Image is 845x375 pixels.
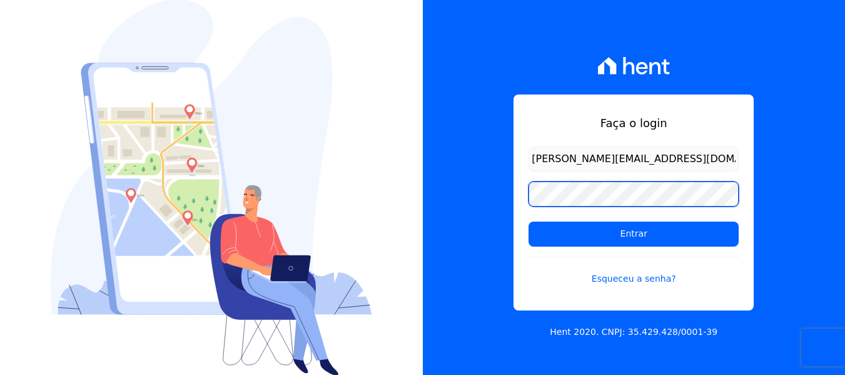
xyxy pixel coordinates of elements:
[550,326,717,339] p: Hent 2020. CNPJ: 35.429.428/0001-39
[529,257,739,285] a: Esqueceu a senha?
[529,222,739,247] input: Entrar
[529,146,739,172] input: Email
[529,115,739,131] h1: Faça o login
